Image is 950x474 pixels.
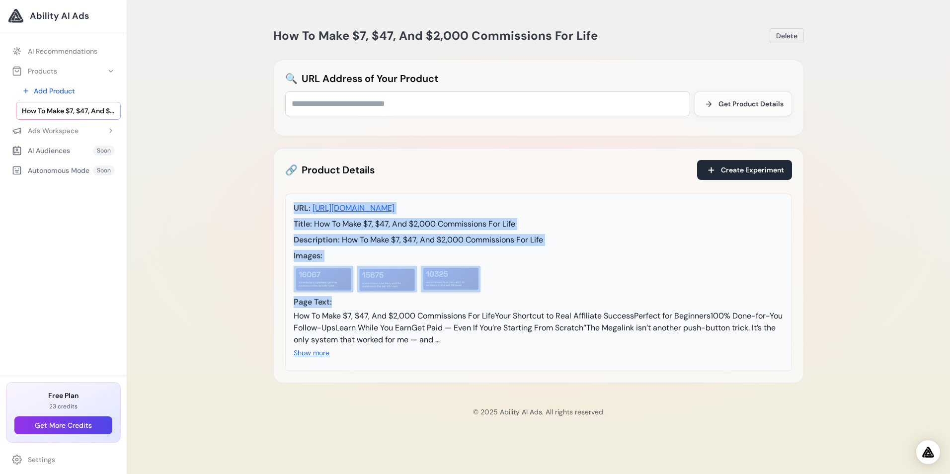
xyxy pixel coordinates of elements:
[16,82,121,100] a: Add Product
[694,91,792,116] button: Get Product Details
[14,402,112,410] p: 23 credits
[697,160,792,180] button: Create Experiment
[285,72,298,85] span: 🔍
[273,28,598,43] span: How To Make $7, $47, And $2,000 Commissions For Life
[135,407,942,417] p: © 2025 Ability AI Ads. All rights reserved.
[12,165,89,175] div: Autonomous Mode
[770,28,804,43] button: Delete
[93,165,115,175] span: Soon
[22,106,115,116] span: How To Make $7, $47, And $2,000 Commissions For Life
[294,310,784,346] div: How To Make $7, $47, And $2,000 Commissions For LifeYour Shortcut to Real Affiliate SuccessPerfec...
[16,102,121,120] a: How To Make $7, $47, And $2,000 Commissions For Life
[6,42,121,60] a: AI Recommendations
[313,203,395,213] a: [URL][DOMAIN_NAME]
[285,72,792,85] h2: URL Address of Your Product
[357,266,417,292] img: Parsed image
[12,146,70,156] div: AI Audiences
[8,8,119,24] a: Ability AI Ads
[718,99,784,109] span: Get Product Details
[285,162,375,178] h2: Product Details
[294,235,340,245] span: Description:
[93,146,115,156] span: Soon
[6,122,121,140] button: Ads Workspace
[30,9,89,23] span: Ability AI Ads
[421,266,480,292] img: Parsed image
[14,416,112,434] button: Get More Credits
[294,219,312,229] span: Title:
[721,165,784,175] span: Create Experiment
[916,440,940,464] div: Open Intercom Messenger
[12,126,79,136] div: Ads Workspace
[285,162,298,178] span: 🔗
[294,297,332,307] span: Page Text:
[294,203,311,213] span: URL:
[12,66,57,76] div: Products
[294,250,322,261] span: Images:
[6,62,121,80] button: Products
[294,266,353,292] img: Parsed image
[342,235,543,245] span: How To Make $7, $47, And $2,000 Commissions For Life
[314,219,515,229] span: How To Make $7, $47, And $2,000 Commissions For Life
[776,31,797,41] span: Delete
[14,391,112,400] h3: Free Plan
[294,348,329,358] button: Show more
[6,451,121,469] a: Settings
